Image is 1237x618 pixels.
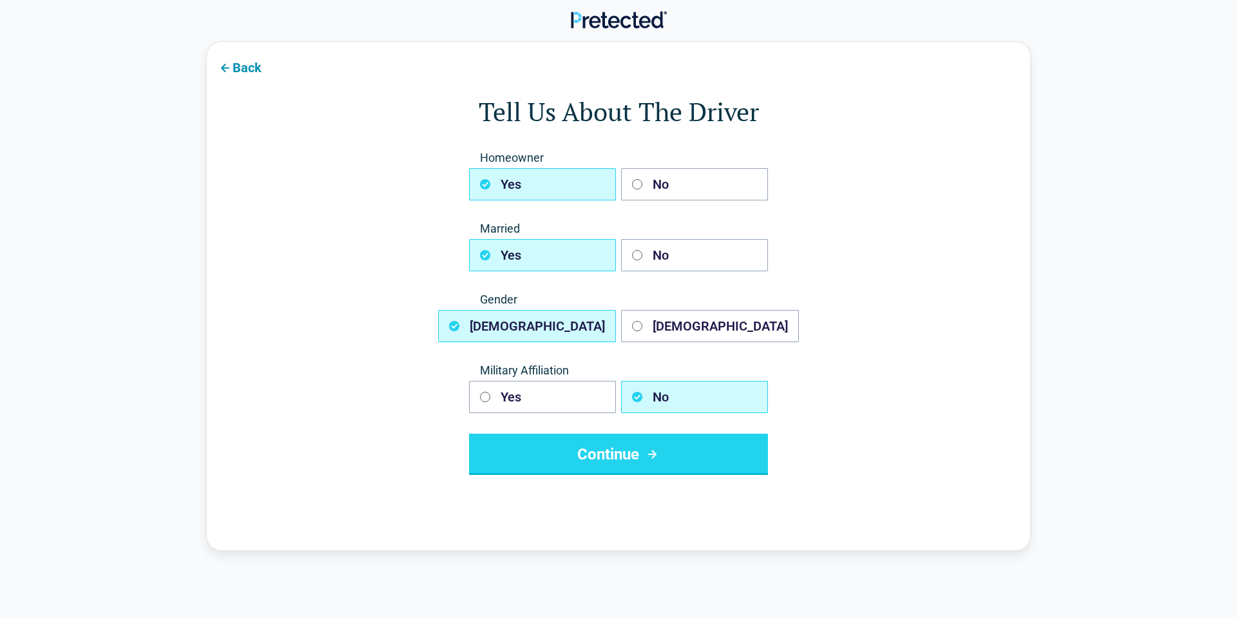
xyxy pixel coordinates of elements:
[207,52,272,81] button: Back
[621,239,768,271] button: No
[469,150,768,166] span: Homeowner
[621,381,768,413] button: No
[469,168,616,200] button: Yes
[469,239,616,271] button: Yes
[621,310,799,342] button: [DEMOGRAPHIC_DATA]
[469,381,616,413] button: Yes
[469,221,768,237] span: Married
[621,168,768,200] button: No
[258,93,979,130] h1: Tell Us About The Driver
[438,310,616,342] button: [DEMOGRAPHIC_DATA]
[469,363,768,378] span: Military Affiliation
[469,434,768,475] button: Continue
[469,292,768,307] span: Gender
